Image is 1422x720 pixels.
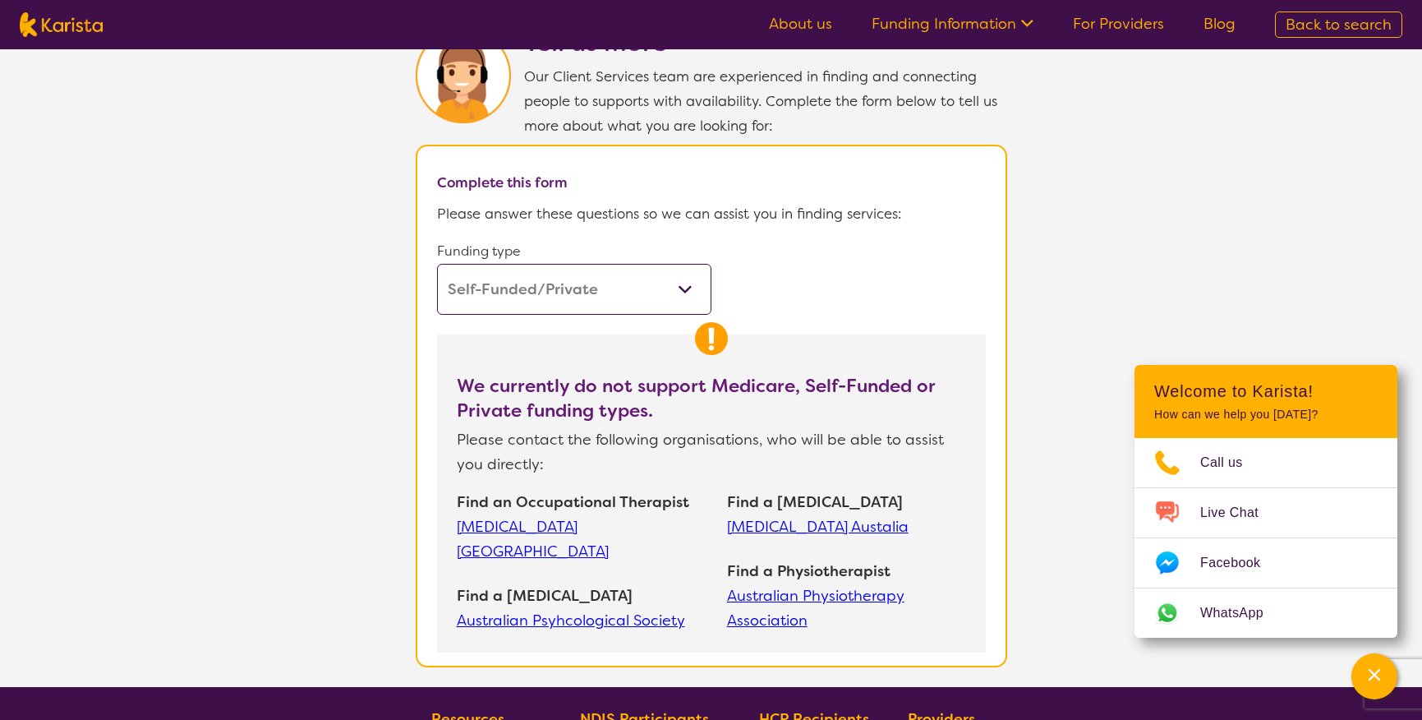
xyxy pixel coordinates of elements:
span: Live Chat [1200,501,1278,525]
h2: Tell us more [524,28,1007,58]
a: Back to search [1275,12,1402,38]
img: Karista logo [20,12,103,37]
span: Back to search [1286,15,1392,35]
p: Our Client Services team are experienced in finding and connecting people to supports with availa... [524,64,1007,138]
p: Funding type [437,239,711,264]
b: Find an Occupational Therapist [457,492,689,512]
b: Find a [MEDICAL_DATA] [727,492,903,512]
b: We currently do not support Medicare, Self-Funded or Private funding types. [457,374,935,422]
span: Call us [1200,450,1263,475]
b: Find a Physiotherapist [727,561,890,581]
b: Complete this form [437,173,568,192]
ul: Choose channel [1134,438,1397,638]
a: About us [769,14,832,34]
div: Channel Menu [1134,365,1397,638]
p: How can we help you [DATE]? [1154,408,1378,422]
b: Find a [MEDICAL_DATA] [457,586,633,606]
span: Facebook [1200,551,1280,575]
a: Australian Physiotherapy Association [727,584,966,633]
a: For Providers [1073,14,1164,34]
span: WhatsApp [1200,601,1283,625]
p: Please contact the following organisations, who will be able to assist you directly: [457,423,966,477]
a: Web link opens in a new tab. [1134,588,1397,638]
h2: Welcome to Karista! [1154,381,1378,401]
a: [MEDICAL_DATA] Austalia [727,515,966,539]
a: Blog [1203,14,1236,34]
a: Australian Psyhcological Society [457,608,711,633]
p: Please answer these questions so we can assist you in finding services: [437,201,986,226]
a: Funding Information [872,14,1033,34]
a: [MEDICAL_DATA] [GEOGRAPHIC_DATA] [457,515,711,564]
button: Channel Menu [1351,653,1397,699]
img: Warning [695,322,728,355]
img: Karista Client Service [416,28,511,123]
